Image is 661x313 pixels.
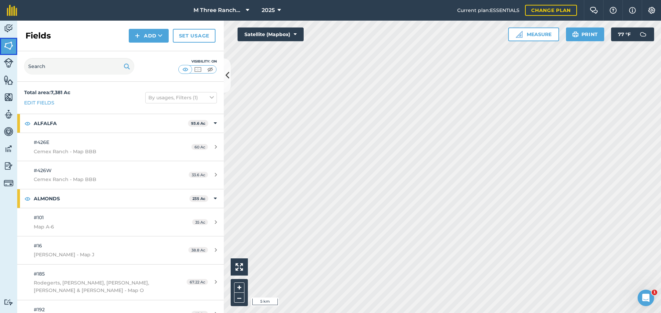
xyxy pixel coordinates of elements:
[7,5,17,16] img: fieldmargin Logo
[34,251,163,258] span: [PERSON_NAME] - Map J
[457,7,520,14] span: Current plan : ESSENTIALS
[191,121,206,126] strong: 93.6 Ac
[173,29,216,43] a: Set usage
[4,75,13,85] img: svg+xml;base64,PHN2ZyB4bWxucz0iaHR0cDovL3d3dy53My5vcmcvMjAwMC9zdmciIHdpZHRoPSI1NiIgaGVpZ2h0PSI2MC...
[609,7,617,14] img: A question mark icon
[34,148,163,155] span: Cemex Ranch - Map BBB
[124,62,130,70] img: svg+xml;base64,PHN2ZyB4bWxucz0iaHR0cDovL3d3dy53My5vcmcvMjAwMC9zdmciIHdpZHRoPSIxOSIgaGVpZ2h0PSIyNC...
[34,176,163,183] span: Cemex Ranch - Map BBB
[189,172,208,178] span: 33.6 Ac
[34,306,45,313] span: #192
[34,279,163,294] span: Rodegerts, [PERSON_NAME], [PERSON_NAME], [PERSON_NAME] & [PERSON_NAME] - Map O
[206,66,214,73] img: svg+xml;base64,PHN2ZyB4bWxucz0iaHR0cDovL3d3dy53My5vcmcvMjAwMC9zdmciIHdpZHRoPSI1MCIgaGVpZ2h0PSI0MC...
[192,196,206,201] strong: 235 Ac
[234,282,244,293] button: +
[572,30,579,38] img: svg+xml;base64,PHN2ZyB4bWxucz0iaHR0cDovL3d3dy53My5vcmcvMjAwMC9zdmciIHdpZHRoPSIxOSIgaGVpZ2h0PSIyNC...
[24,194,31,203] img: svg+xml;base64,PHN2ZyB4bWxucz0iaHR0cDovL3d3dy53My5vcmcvMjAwMC9zdmciIHdpZHRoPSIxOCIgaGVpZ2h0PSIyNC...
[193,66,202,73] img: svg+xml;base64,PHN2ZyB4bWxucz0iaHR0cDovL3d3dy53My5vcmcvMjAwMC9zdmciIHdpZHRoPSI1MCIgaGVpZ2h0PSI0MC...
[17,208,224,236] a: #101Map A-635 Ac
[34,189,189,208] strong: ALMONDS
[25,30,51,41] h2: Fields
[135,32,140,40] img: svg+xml;base64,PHN2ZyB4bWxucz0iaHR0cDovL3d3dy53My5vcmcvMjAwMC9zdmciIHdpZHRoPSIxNCIgaGVpZ2h0PSIyNC...
[34,214,44,221] span: #101
[24,119,31,127] img: svg+xml;base64,PHN2ZyB4bWxucz0iaHR0cDovL3d3dy53My5vcmcvMjAwMC9zdmciIHdpZHRoPSIxOCIgaGVpZ2h0PSIyNC...
[235,263,243,271] img: Four arrows, one pointing top left, one top right, one bottom right and the last bottom left
[4,299,13,305] img: svg+xml;base64,PD94bWwgdmVyc2lvbj0iMS4wIiBlbmNvZGluZz0idXRmLTgiPz4KPCEtLSBHZW5lcmF0b3I6IEFkb2JlIE...
[618,27,631,41] span: 77 ° F
[178,59,217,64] div: Visibility: On
[17,161,224,189] a: #426WCemex Ranch - Map BBB33.6 Ac
[516,31,523,38] img: Ruler icon
[652,290,657,295] span: 1
[638,290,654,306] iframe: Intercom live chat
[4,126,13,137] img: svg+xml;base64,PD94bWwgdmVyc2lvbj0iMS4wIiBlbmNvZGluZz0idXRmLTgiPz4KPCEtLSBHZW5lcmF0b3I6IEFkb2JlIE...
[24,89,70,96] strong: Total area : 7,381 Ac
[17,189,224,208] div: ALMONDS235 Ac
[34,223,163,231] span: Map A-6
[4,92,13,102] img: svg+xml;base64,PHN2ZyB4bWxucz0iaHR0cDovL3d3dy53My5vcmcvMjAwMC9zdmciIHdpZHRoPSI1NiIgaGVpZ2h0PSI2MC...
[34,139,49,145] span: #426E
[181,66,190,73] img: svg+xml;base64,PHN2ZyB4bWxucz0iaHR0cDovL3d3dy53My5vcmcvMjAwMC9zdmciIHdpZHRoPSI1MCIgaGVpZ2h0PSI0MC...
[629,6,636,14] img: svg+xml;base64,PHN2ZyB4bWxucz0iaHR0cDovL3d3dy53My5vcmcvMjAwMC9zdmciIHdpZHRoPSIxNyIgaGVpZ2h0PSIxNy...
[145,92,217,103] button: By usages, Filters (1)
[193,6,243,14] span: M Three Ranches LLC
[192,219,208,225] span: 35 Ac
[188,247,208,253] span: 38.8 Ac
[24,58,134,75] input: Search
[17,114,224,133] div: ALFALFA93.6 Ac
[4,41,13,51] img: svg+xml;base64,PHN2ZyB4bWxucz0iaHR0cDovL3d3dy53My5vcmcvMjAwMC9zdmciIHdpZHRoPSI1NiIgaGVpZ2h0PSI2MC...
[4,178,13,188] img: svg+xml;base64,PD94bWwgdmVyc2lvbj0iMS4wIiBlbmNvZGluZz0idXRmLTgiPz4KPCEtLSBHZW5lcmF0b3I6IEFkb2JlIE...
[24,99,54,107] a: Edit fields
[34,243,42,249] span: #16
[4,23,13,34] img: svg+xml;base64,PD94bWwgdmVyc2lvbj0iMS4wIiBlbmNvZGluZz0idXRmLTgiPz4KPCEtLSBHZW5lcmF0b3I6IEFkb2JlIE...
[34,271,45,277] span: #185
[191,144,208,150] span: 60 Ac
[4,144,13,154] img: svg+xml;base64,PD94bWwgdmVyc2lvbj0iMS4wIiBlbmNvZGluZz0idXRmLTgiPz4KPCEtLSBHZW5lcmF0b3I6IEFkb2JlIE...
[17,265,224,300] a: #185Rodegerts, [PERSON_NAME], [PERSON_NAME], [PERSON_NAME] & [PERSON_NAME] - Map O67.22 Ac
[187,279,208,285] span: 67.22 Ac
[17,236,224,264] a: #16[PERSON_NAME] - Map J38.8 Ac
[611,27,654,41] button: 77 °F
[4,161,13,171] img: svg+xml;base64,PD94bWwgdmVyc2lvbj0iMS4wIiBlbmNvZGluZz0idXRmLTgiPz4KPCEtLSBHZW5lcmF0b3I6IEFkb2JlIE...
[34,114,188,133] strong: ALFALFA
[34,167,52,174] span: #426W
[648,7,656,14] img: A cog icon
[508,27,559,41] button: Measure
[262,6,275,14] span: 2025
[4,58,13,68] img: svg+xml;base64,PD94bWwgdmVyc2lvbj0iMS4wIiBlbmNvZGluZz0idXRmLTgiPz4KPCEtLSBHZW5lcmF0b3I6IEFkb2JlIE...
[566,27,605,41] button: Print
[129,29,169,43] button: Add
[636,27,650,41] img: svg+xml;base64,PD94bWwgdmVyc2lvbj0iMS4wIiBlbmNvZGluZz0idXRmLTgiPz4KPCEtLSBHZW5lcmF0b3I6IEFkb2JlIE...
[525,5,577,16] a: Change plan
[4,109,13,120] img: svg+xml;base64,PD94bWwgdmVyc2lvbj0iMS4wIiBlbmNvZGluZz0idXRmLTgiPz4KPCEtLSBHZW5lcmF0b3I6IEFkb2JlIE...
[234,293,244,303] button: –
[17,133,224,161] a: #426ECemex Ranch - Map BBB60 Ac
[590,7,598,14] img: Two speech bubbles overlapping with the left bubble in the forefront
[238,27,304,41] button: Satellite (Mapbox)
